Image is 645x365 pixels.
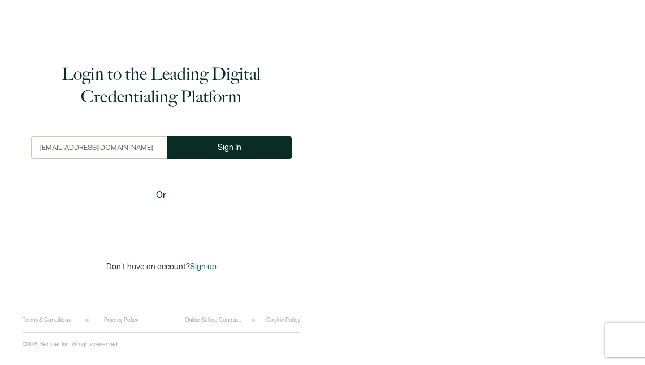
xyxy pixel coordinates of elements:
[31,63,292,108] h1: Login to the Leading Digital Credentialing Platform
[167,136,292,159] button: Sign In
[218,143,241,152] span: Sign In
[23,317,71,324] a: Terms & Conditions
[266,317,300,324] a: Cookie Policy
[185,317,241,324] a: Online Selling Contract
[23,341,119,348] p: ©2025 Sertifier Inc.. All rights reserved.
[106,262,217,272] p: Don't have an account?
[190,262,217,272] span: Sign up
[31,136,167,159] input: Enter your work email address
[156,188,166,203] span: Or
[104,317,138,324] a: Privacy Policy
[90,210,232,235] iframe: Sign in with Google Button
